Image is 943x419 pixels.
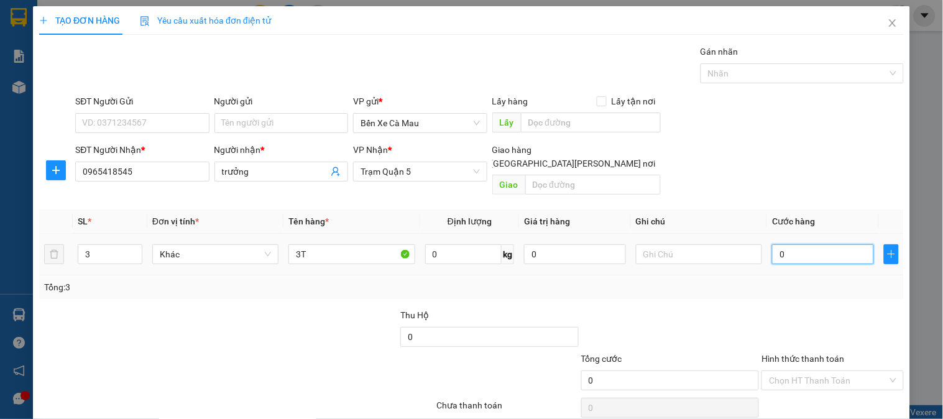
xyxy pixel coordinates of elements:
[353,145,388,155] span: VP Nhận
[78,216,88,226] span: SL
[581,354,622,364] span: Tổng cước
[875,6,910,41] button: Close
[361,162,479,181] span: Trạm Quận 5
[140,16,271,25] span: Yêu cầu xuất hóa đơn điện tử
[761,354,844,364] label: Hình thức thanh toán
[288,216,329,226] span: Tên hàng
[521,113,661,132] input: Dọc đường
[152,216,199,226] span: Đơn vị tính
[492,145,532,155] span: Giao hàng
[888,18,898,28] span: close
[75,94,209,108] div: SĐT Người Gửi
[140,16,150,26] img: icon
[884,244,899,264] button: plus
[448,216,492,226] span: Định lượng
[524,244,626,264] input: 0
[492,96,528,106] span: Lấy hàng
[492,113,521,132] span: Lấy
[492,175,525,195] span: Giao
[502,244,514,264] span: kg
[361,114,479,132] span: Bến Xe Cà Mau
[39,16,48,25] span: plus
[631,209,767,234] th: Ghi chú
[772,216,815,226] span: Cước hàng
[701,47,738,57] label: Gán nhãn
[525,175,661,195] input: Dọc đường
[288,244,415,264] input: VD: Bàn, Ghế
[486,157,661,170] span: [GEOGRAPHIC_DATA][PERSON_NAME] nơi
[607,94,661,108] span: Lấy tận nơi
[44,244,64,264] button: delete
[47,165,65,175] span: plus
[16,90,175,111] b: GỬI : Bến Xe Cà Mau
[400,310,429,320] span: Thu Hộ
[46,160,66,180] button: plus
[214,143,348,157] div: Người nhận
[75,143,209,157] div: SĐT Người Nhận
[353,94,487,108] div: VP gửi
[885,249,898,259] span: plus
[116,46,520,62] li: Hotline: 02839552959
[524,216,570,226] span: Giá trị hàng
[16,16,78,78] img: logo.jpg
[39,16,120,25] span: TẠO ĐƠN HÀNG
[214,94,348,108] div: Người gửi
[331,167,341,177] span: user-add
[636,244,762,264] input: Ghi Chú
[44,280,365,294] div: Tổng: 3
[116,30,520,46] li: 26 Phó Cơ Điều, Phường 12
[160,245,271,264] span: Khác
